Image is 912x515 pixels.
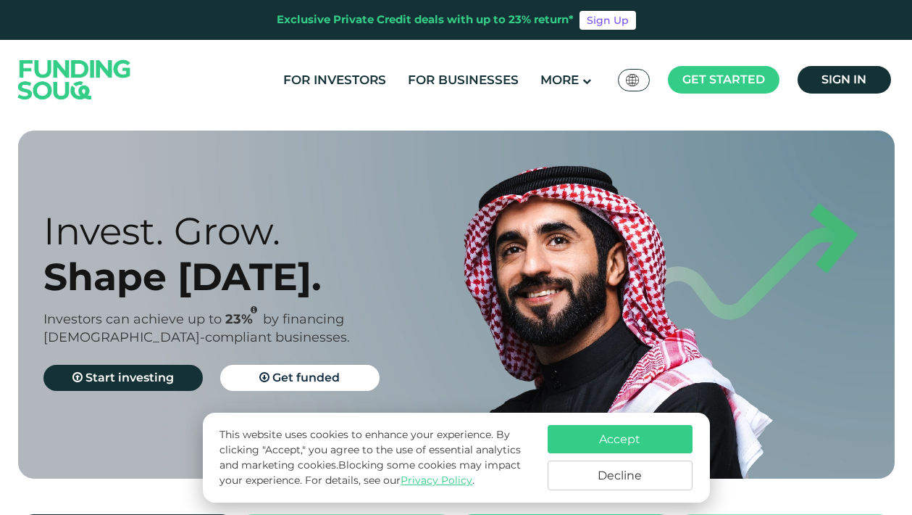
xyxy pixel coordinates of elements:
[540,73,579,87] span: More
[272,371,340,384] span: Get funded
[220,365,380,391] a: Get funded
[43,254,482,300] div: Shape [DATE].
[305,474,474,487] span: For details, see our .
[219,427,532,488] p: This website uses cookies to enhance your experience. By clicking "Accept," you agree to the use ...
[225,311,263,327] span: 23%
[85,371,174,384] span: Start investing
[43,365,203,391] a: Start investing
[401,474,472,487] a: Privacy Policy
[798,66,891,94] a: Sign in
[43,311,222,327] span: Investors can achieve up to
[548,425,693,453] button: Accept
[277,12,574,28] div: Exclusive Private Credit deals with up to 23% return*
[219,458,521,487] span: Blocking some cookies may impact your experience.
[548,461,693,490] button: Decline
[404,68,522,92] a: For Businesses
[682,73,765,86] span: Get started
[580,11,636,30] a: Sign Up
[4,43,146,116] img: Logo
[280,68,390,92] a: For Investors
[43,311,350,345] span: by financing [DEMOGRAPHIC_DATA]-compliant businesses.
[43,208,482,254] div: Invest. Grow.
[626,74,639,86] img: SA Flag
[821,73,866,86] span: Sign in
[251,306,257,314] i: 23% IRR (expected) ~ 15% Net yield (expected)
